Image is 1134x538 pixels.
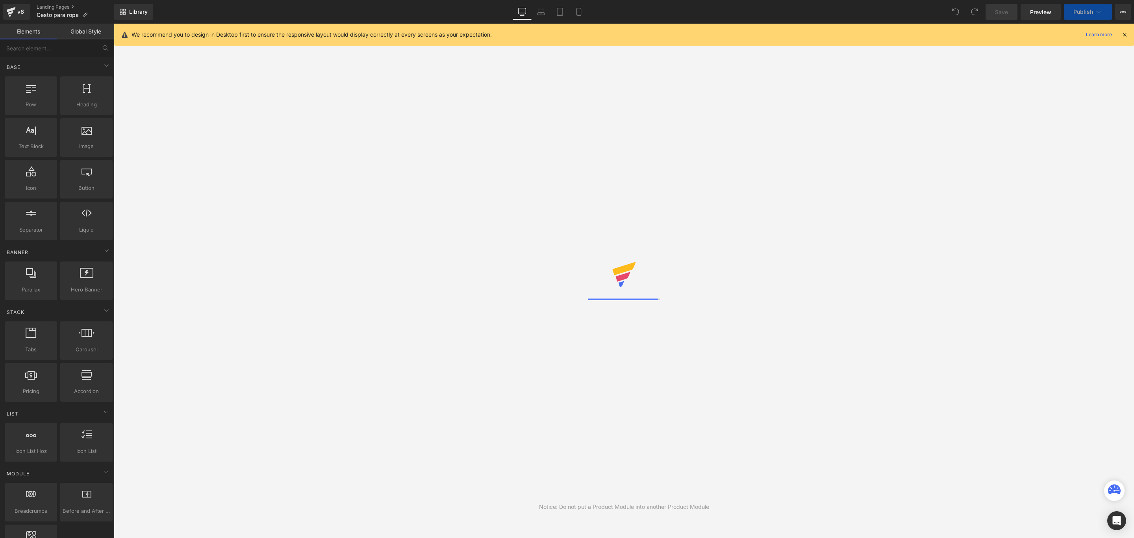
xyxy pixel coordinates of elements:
[63,507,110,515] span: Before and After Images
[948,4,964,20] button: Undo
[7,142,55,150] span: Text Block
[63,447,110,455] span: Icon List
[7,345,55,354] span: Tabs
[63,286,110,294] span: Hero Banner
[63,226,110,234] span: Liquid
[63,345,110,354] span: Carousel
[6,249,29,256] span: Banner
[995,8,1008,16] span: Save
[1073,9,1093,15] span: Publish
[63,142,110,150] span: Image
[7,226,55,234] span: Separator
[1083,30,1115,39] a: Learn more
[7,387,55,395] span: Pricing
[6,470,30,477] span: Module
[7,100,55,109] span: Row
[569,4,588,20] a: Mobile
[7,507,55,515] span: Breadcrumbs
[550,4,569,20] a: Tablet
[3,4,30,20] a: v6
[37,12,79,18] span: Cesto para ropa
[63,184,110,192] span: Button
[16,7,26,17] div: v6
[114,4,153,20] a: New Library
[1030,8,1051,16] span: Preview
[63,100,110,109] span: Heading
[513,4,532,20] a: Desktop
[57,24,114,39] a: Global Style
[7,286,55,294] span: Parallax
[1064,4,1112,20] button: Publish
[63,387,110,395] span: Accordion
[129,8,148,15] span: Library
[6,410,19,417] span: List
[1107,511,1126,530] div: Open Intercom Messenger
[6,308,25,316] span: Stack
[7,447,55,455] span: Icon List Hoz
[37,4,114,10] a: Landing Pages
[1021,4,1061,20] a: Preview
[967,4,982,20] button: Redo
[6,63,21,71] span: Base
[132,30,492,39] p: We recommend you to design in Desktop first to ensure the responsive layout would display correct...
[539,503,709,511] div: Notice: Do not put a Product Module into another Product Module
[532,4,550,20] a: Laptop
[7,184,55,192] span: Icon
[1115,4,1131,20] button: More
